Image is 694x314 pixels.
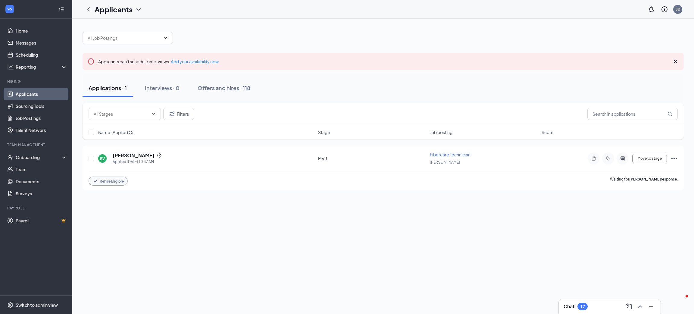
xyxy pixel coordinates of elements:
div: Switch to admin view [16,302,58,308]
a: Team [16,163,67,175]
p: Waiting for response. [610,177,678,186]
svg: ChevronDown [163,36,168,40]
svg: Note [590,156,597,161]
svg: Reapply [157,153,162,158]
h5: [PERSON_NAME] [113,152,155,159]
div: BV [100,156,105,161]
span: Job posting [430,129,452,135]
span: Fibercare Technician [430,152,470,157]
svg: Cross [672,58,679,65]
svg: Error [87,58,95,65]
svg: ChevronDown [151,111,156,116]
a: Sourcing Tools [16,100,67,112]
b: [PERSON_NAME] [629,177,661,181]
svg: Analysis [7,64,13,70]
input: All Job Postings [88,35,161,41]
div: Offers and hires · 118 [198,84,250,92]
svg: WorkstreamLogo [7,6,13,12]
button: ChevronUp [635,302,645,311]
div: MVR [318,155,426,162]
a: Scheduling [16,49,67,61]
a: PayrollCrown [16,215,67,227]
button: Minimize [646,302,656,311]
svg: Ellipses [671,155,678,162]
svg: ComposeMessage [626,303,633,310]
input: Search in applications [587,108,678,120]
div: Applications · 1 [89,84,127,92]
svg: ChevronUp [636,303,644,310]
svg: Filter [168,110,176,118]
span: Stage [318,129,330,135]
button: Filter Filters [163,108,194,120]
a: Applicants [16,88,67,100]
svg: ActiveChat [619,156,626,161]
svg: MagnifyingGlass [667,111,672,116]
svg: ChevronLeft [85,6,92,13]
div: SB [675,7,680,12]
div: Payroll [7,206,66,211]
div: Team Management [7,142,66,147]
h1: Applicants [95,4,133,14]
a: Talent Network [16,124,67,136]
svg: ChevronDown [135,6,142,13]
span: [PERSON_NAME] [430,160,460,165]
a: Job Postings [16,112,67,124]
iframe: Intercom live chat [674,294,688,308]
button: Move to stage [632,154,667,163]
a: Home [16,25,67,37]
div: Reporting [16,64,67,70]
svg: UserCheck [7,154,13,160]
a: Messages [16,37,67,49]
h3: Chat [564,303,574,310]
svg: Tag [605,156,612,161]
svg: Checkmark [92,178,98,184]
svg: Collapse [58,6,64,12]
span: Name · Applied On [98,129,135,135]
div: Applied [DATE] 10:37 AM [113,159,162,165]
input: All Stages [94,111,148,117]
svg: QuestionInfo [661,6,668,13]
div: Onboarding [16,154,62,160]
span: Rehire Eligible [100,179,124,184]
a: Add your availability now [171,59,219,64]
svg: Notifications [648,6,655,13]
button: ComposeMessage [624,302,634,311]
div: Interviews · 0 [145,84,180,92]
span: Applicants can't schedule interviews. [98,59,219,64]
div: Hiring [7,79,66,84]
a: Surveys [16,187,67,199]
svg: Minimize [647,303,655,310]
a: Documents [16,175,67,187]
div: 17 [580,304,585,309]
svg: Settings [7,302,13,308]
span: Score [542,129,554,135]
